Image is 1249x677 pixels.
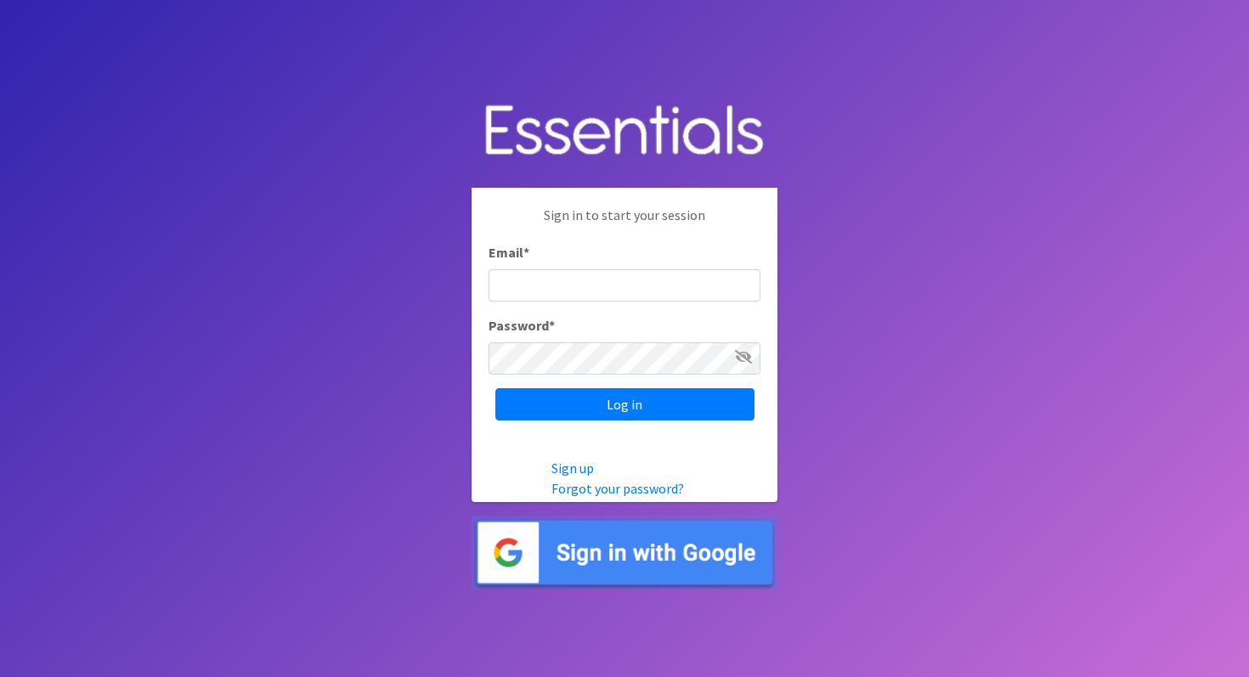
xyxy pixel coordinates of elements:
[495,388,754,420] input: Log in
[489,242,529,262] label: Email
[551,480,684,497] a: Forgot your password?
[549,317,555,334] abbr: required
[472,87,777,175] img: Human Essentials
[472,516,777,590] img: Sign in with Google
[523,244,529,261] abbr: required
[489,205,760,242] p: Sign in to start your session
[489,315,555,336] label: Password
[551,460,594,477] a: Sign up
